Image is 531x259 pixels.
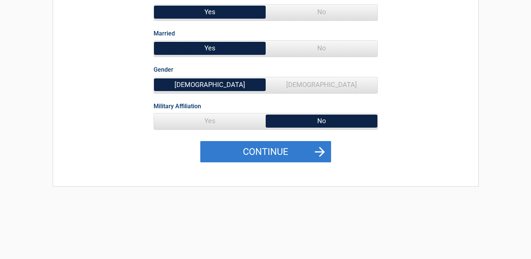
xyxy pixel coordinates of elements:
[266,113,377,128] span: No
[266,41,377,56] span: No
[200,141,331,163] button: Continue
[266,77,377,92] span: [DEMOGRAPHIC_DATA]
[154,77,266,92] span: [DEMOGRAPHIC_DATA]
[154,113,266,128] span: Yes
[154,28,175,38] label: Married
[154,101,201,111] label: Military Affiliation
[154,41,266,56] span: Yes
[154,65,173,75] label: Gender
[266,4,377,19] span: No
[154,4,266,19] span: Yes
